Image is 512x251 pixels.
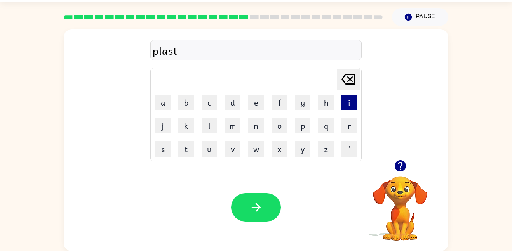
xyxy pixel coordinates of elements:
[341,141,357,157] button: '
[225,141,240,157] button: v
[392,8,448,26] button: Pause
[272,118,287,133] button: o
[202,141,217,157] button: u
[153,42,359,59] div: plast
[178,95,194,110] button: b
[318,118,334,133] button: q
[225,118,240,133] button: m
[202,95,217,110] button: c
[272,95,287,110] button: f
[225,95,240,110] button: d
[295,95,310,110] button: g
[295,118,310,133] button: p
[155,141,171,157] button: s
[178,141,194,157] button: t
[341,118,357,133] button: r
[318,95,334,110] button: h
[318,141,334,157] button: z
[272,141,287,157] button: x
[155,118,171,133] button: j
[202,118,217,133] button: l
[248,95,264,110] button: e
[248,118,264,133] button: n
[295,141,310,157] button: y
[248,141,264,157] button: w
[155,95,171,110] button: a
[341,95,357,110] button: i
[361,164,439,242] video: Your browser must support playing .mp4 files to use Literably. Please try using another browser.
[178,118,194,133] button: k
